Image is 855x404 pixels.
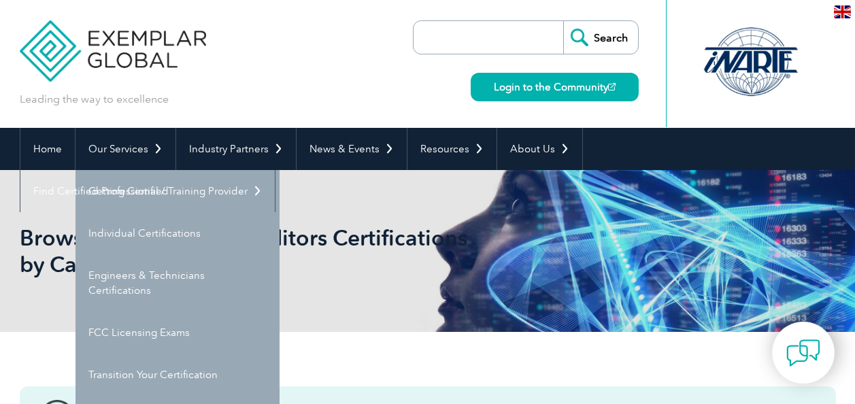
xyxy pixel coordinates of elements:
[76,354,280,396] a: Transition Your Certification
[407,128,497,170] a: Resources
[20,170,275,212] a: Find Certified Professional / Training Provider
[76,212,280,254] a: Individual Certifications
[76,312,280,354] a: FCC Licensing Exams
[76,254,280,312] a: Engineers & Technicians Certifications
[608,83,616,90] img: open_square.png
[471,73,639,101] a: Login to the Community
[497,128,582,170] a: About Us
[20,92,169,107] p: Leading the way to excellence
[834,5,851,18] img: en
[176,128,296,170] a: Industry Partners
[20,224,542,277] h1: Browse All Individual Auditors Certifications by Category
[297,128,407,170] a: News & Events
[20,128,75,170] a: Home
[563,21,638,54] input: Search
[76,128,175,170] a: Our Services
[786,336,820,370] img: contact-chat.png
